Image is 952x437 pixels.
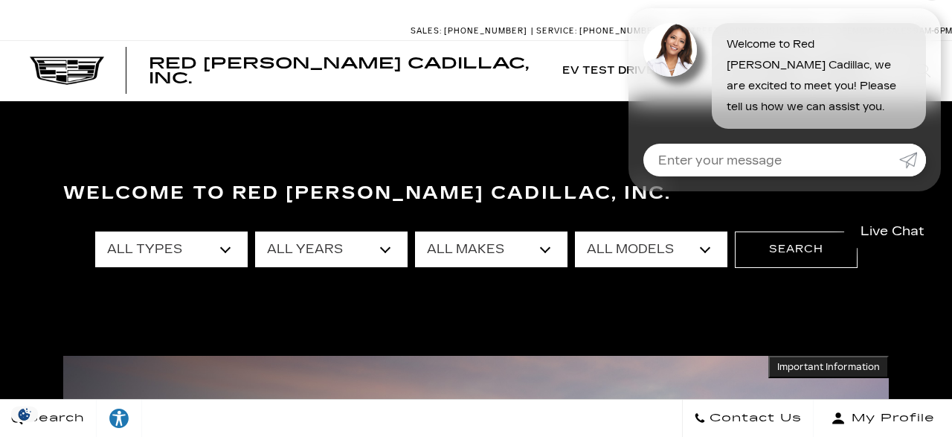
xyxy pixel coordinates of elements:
select: Filter by year [255,232,408,267]
button: Search [735,232,858,267]
a: Submit [899,144,926,176]
select: Filter by model [575,232,727,267]
a: Live Chat [844,214,941,249]
span: Service: [536,26,577,36]
span: Contact Us [706,408,802,429]
span: [PHONE_NUMBER] [444,26,527,36]
div: Welcome to Red [PERSON_NAME] Cadillac, we are excited to meet you! Please tell us how we can assi... [712,23,926,129]
span: Red [PERSON_NAME] Cadillac, Inc. [149,54,529,87]
button: Open user profile menu [814,400,952,437]
select: Filter by type [95,232,248,267]
a: Red [PERSON_NAME] Cadillac, Inc. [149,56,540,86]
a: Contact Us [682,400,814,437]
span: Sales: [411,26,442,36]
div: Explore your accessibility options [97,407,141,430]
a: EV Test Drive [555,41,662,101]
section: Click to Open Cookie Consent Modal [7,406,42,422]
span: Live Chat [853,223,932,240]
a: Sales: [PHONE_NUMBER] [411,27,531,35]
input: Enter your message [643,144,899,176]
button: Important Information [768,356,889,378]
select: Filter by make [415,232,567,267]
img: Opt-Out Icon [7,406,42,422]
img: Cadillac Dark Logo with Cadillac White Text [30,57,104,85]
span: Search [23,408,85,429]
span: My Profile [846,408,935,429]
h3: Welcome to Red [PERSON_NAME] Cadillac, Inc. [63,179,889,208]
a: Explore your accessibility options [97,400,142,437]
a: Service: [PHONE_NUMBER] [531,27,666,35]
span: Important Information [777,361,880,373]
span: [PHONE_NUMBER] [579,26,663,36]
img: Agent profile photo [643,23,697,77]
